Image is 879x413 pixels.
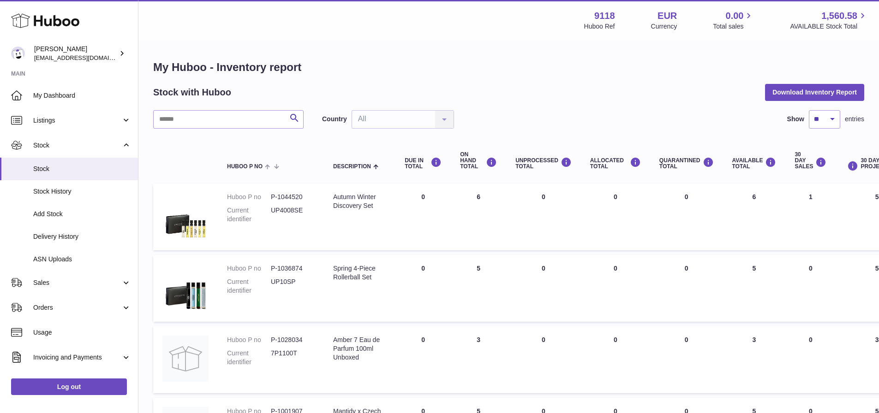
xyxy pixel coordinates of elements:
[451,326,506,393] td: 3
[271,349,315,366] dd: 7P1100T
[333,336,386,362] div: Amber 7 Eau de Parfum 100ml Unboxed
[659,157,714,170] div: QUARANTINED Total
[845,115,864,124] span: entries
[594,10,615,22] strong: 9118
[685,336,688,343] span: 0
[162,336,209,382] img: product image
[33,141,121,150] span: Stock
[271,206,315,224] dd: UP4008SE
[584,22,615,31] div: Huboo Ref
[227,336,271,344] dt: Huboo P no
[33,303,121,312] span: Orders
[395,326,451,393] td: 0
[713,10,754,31] a: 0.00 Total sales
[581,326,650,393] td: 0
[506,183,581,250] td: 0
[506,255,581,322] td: 0
[515,157,572,170] div: UNPROCESSED Total
[790,22,868,31] span: AVAILABLE Stock Total
[33,328,131,337] span: Usage
[33,278,121,287] span: Sales
[451,183,506,250] td: 6
[333,264,386,282] div: Spring 4-Piece Rollerball Set
[322,115,347,124] label: Country
[451,255,506,322] td: 5
[581,255,650,322] td: 0
[33,353,121,362] span: Invoicing and Payments
[785,183,836,250] td: 1
[713,22,754,31] span: Total sales
[395,183,451,250] td: 0
[685,265,688,272] span: 0
[227,164,263,170] span: Huboo P no
[795,152,826,170] div: 30 DAY SALES
[726,10,744,22] span: 0.00
[11,378,127,395] a: Log out
[271,277,315,295] dd: UP10SP
[405,157,442,170] div: DUE IN TOTAL
[395,255,451,322] td: 0
[33,165,131,173] span: Stock
[271,336,315,344] dd: P-1028034
[153,60,864,75] h1: My Huboo - Inventory report
[227,277,271,295] dt: Current identifier
[460,152,497,170] div: ON HAND Total
[651,22,677,31] div: Currency
[227,193,271,201] dt: Huboo P no
[723,326,786,393] td: 3
[785,255,836,322] td: 0
[153,86,231,99] h2: Stock with Huboo
[34,54,136,61] span: [EMAIL_ADDRESS][DOMAIN_NAME]
[821,10,857,22] span: 1,560.58
[162,193,209,239] img: product image
[33,91,131,100] span: My Dashboard
[33,187,131,196] span: Stock History
[785,326,836,393] td: 0
[723,255,786,322] td: 5
[271,264,315,273] dd: P-1036874
[33,232,131,241] span: Delivery History
[723,183,786,250] td: 6
[33,255,131,264] span: ASN Uploads
[590,157,641,170] div: ALLOCATED Total
[33,210,131,218] span: Add Stock
[162,264,209,310] img: product image
[732,157,777,170] div: AVAILABLE Total
[333,164,371,170] span: Description
[227,206,271,224] dt: Current identifier
[33,116,121,125] span: Listings
[790,10,868,31] a: 1,560.58 AVAILABLE Stock Total
[34,45,117,62] div: [PERSON_NAME]
[765,84,864,100] button: Download Inventory Report
[11,47,25,60] img: internalAdmin-9118@internal.huboo.com
[685,193,688,201] span: 0
[658,10,677,22] strong: EUR
[506,326,581,393] td: 0
[581,183,650,250] td: 0
[333,193,386,210] div: Autumn Winter Discovery Set
[227,349,271,366] dt: Current identifier
[271,193,315,201] dd: P-1044520
[787,115,804,124] label: Show
[227,264,271,273] dt: Huboo P no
